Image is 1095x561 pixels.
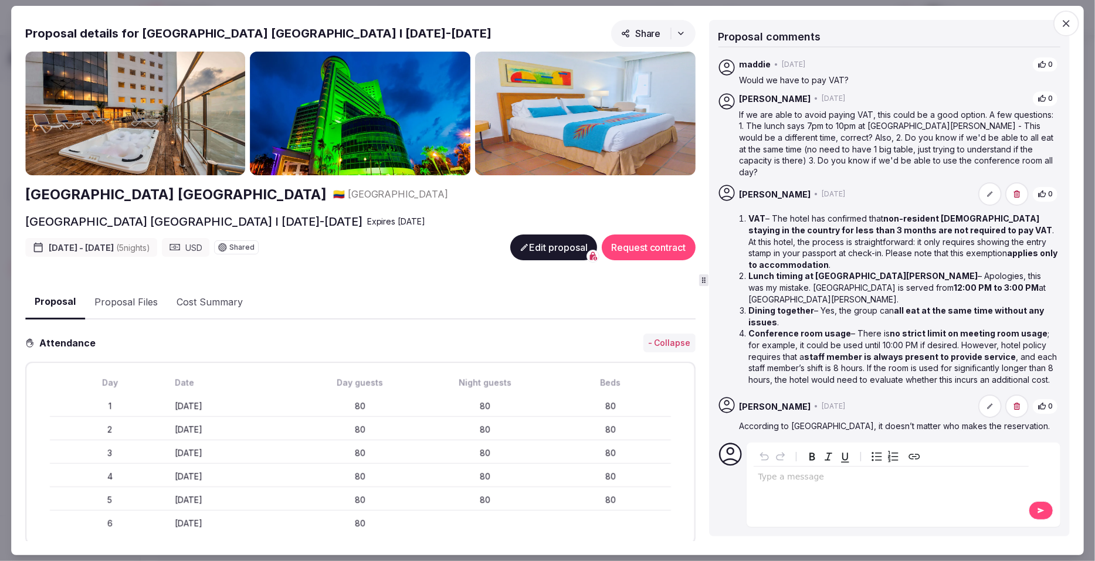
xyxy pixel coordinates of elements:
div: 80 [300,424,421,436]
div: 80 [425,447,545,459]
span: Shared [229,244,255,251]
div: Day guests [300,377,421,389]
div: editable markdown [754,467,1029,490]
span: [DATE] [822,94,846,104]
strong: all eat at the same time without any issues [749,305,1045,327]
strong: applies only to accommodation [749,248,1058,270]
button: Create link [906,448,923,465]
h2: Proposal details for [GEOGRAPHIC_DATA] [GEOGRAPHIC_DATA] I [DATE]-[DATE] [25,25,492,42]
span: 0 [1048,402,1053,412]
img: Gallery photo 2 [250,52,470,175]
li: – The hotel has confirmed that . At this hotel, the process is straightforward: it only requires ... [749,213,1059,271]
img: Gallery photo 3 [475,52,696,175]
span: • [815,189,819,199]
div: Beds [550,377,670,389]
div: toggle group [869,448,901,465]
button: Italic [821,448,837,465]
button: Bulleted list [869,448,885,465]
h3: Attendance [35,336,105,350]
button: Share [611,20,696,47]
strong: no strict limit on meeting room usage [890,328,1048,338]
div: Date [175,377,295,389]
div: 80 [300,518,421,529]
span: [PERSON_NAME] [740,189,811,200]
div: 6 [50,518,170,529]
span: [DATE] [822,402,846,412]
span: [PERSON_NAME] [740,93,811,105]
p: Would we have to pay VAT? [740,75,1059,87]
span: Share [621,28,661,39]
div: 5 [50,494,170,506]
div: 80 [550,424,670,436]
span: 🇨🇴 [334,188,345,200]
div: 3 [50,447,170,459]
span: [PERSON_NAME] [740,401,811,413]
div: [DATE] [175,518,295,529]
div: [DATE] [175,447,295,459]
div: 80 [300,471,421,482]
li: – There is ; for example, it could be used until 10:00 PM if desired. However, hotel policy requi... [749,328,1059,385]
span: Proposal comments [718,30,821,43]
span: [DATE] [822,189,846,199]
strong: non-resident [DEMOGRAPHIC_DATA] staying in the country for less than 3 months are not required to... [749,214,1053,236]
strong: staff member is always present to provide service [805,352,1016,362]
button: - Collapse [643,334,696,352]
div: [DATE] [175,494,295,506]
h2: [GEOGRAPHIC_DATA] [GEOGRAPHIC_DATA] I [DATE]-[DATE] [25,213,362,230]
img: Gallery photo 1 [25,52,246,175]
div: 80 [425,424,545,436]
button: Request contract [602,234,696,260]
button: 0 [1032,399,1058,414]
button: 0 [1032,186,1058,202]
span: • [815,402,819,412]
button: 0 [1032,91,1058,107]
span: [DATE] [782,60,806,70]
button: 🇨🇴 [334,188,345,200]
button: Proposal Files [85,285,167,319]
span: [GEOGRAPHIC_DATA] [348,188,449,200]
li: – Apologies, this was my mistake. [GEOGRAPHIC_DATA] is served from at [GEOGRAPHIC_DATA][PERSON_NA... [749,270,1059,305]
strong: VAT [749,214,766,224]
button: Bold [804,448,821,465]
div: 80 [425,400,545,412]
div: [DATE] [175,424,295,436]
div: Day [50,377,170,389]
strong: 12:00 PM to 3:00 PM [954,283,1039,293]
strong: Lunch timing at [GEOGRAPHIC_DATA][PERSON_NAME] [749,271,978,281]
div: Expire s [DATE] [367,216,426,227]
span: maddie [740,59,771,70]
p: 1. The lunch says 7pm to 10pm at [GEOGRAPHIC_DATA][PERSON_NAME] - This would be a different time,... [740,121,1059,178]
div: 80 [550,447,670,459]
div: 80 [425,494,545,506]
button: Proposal [25,285,85,319]
div: 80 [550,471,670,482]
button: 0 [1032,57,1058,73]
div: USD [162,238,209,257]
span: • [775,60,779,70]
button: Edit proposal [510,234,597,260]
div: 80 [300,447,421,459]
div: [DATE] [175,400,295,412]
div: 80 [300,494,421,506]
span: • [815,94,819,104]
div: [DATE] [175,471,295,482]
span: 0 [1048,189,1053,199]
div: 80 [300,400,421,412]
div: 2 [50,424,170,436]
span: 0 [1048,60,1053,70]
div: Night guests [425,377,545,389]
button: Underline [837,448,853,465]
p: According to [GEOGRAPHIC_DATA], it doesn’t matter who makes the reservation. What matters is that... [740,420,1059,489]
span: 0 [1048,94,1053,104]
button: Numbered list [885,448,901,465]
span: [DATE] - [DATE] [49,242,150,254]
div: 1 [50,400,170,412]
div: 4 [50,471,170,482]
strong: Conference room usage [749,328,852,338]
div: 80 [550,494,670,506]
div: 80 [550,400,670,412]
a: [GEOGRAPHIC_DATA] [GEOGRAPHIC_DATA] [25,185,327,205]
strong: Dining together [749,305,815,315]
span: ( 5 night s ) [116,243,150,253]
